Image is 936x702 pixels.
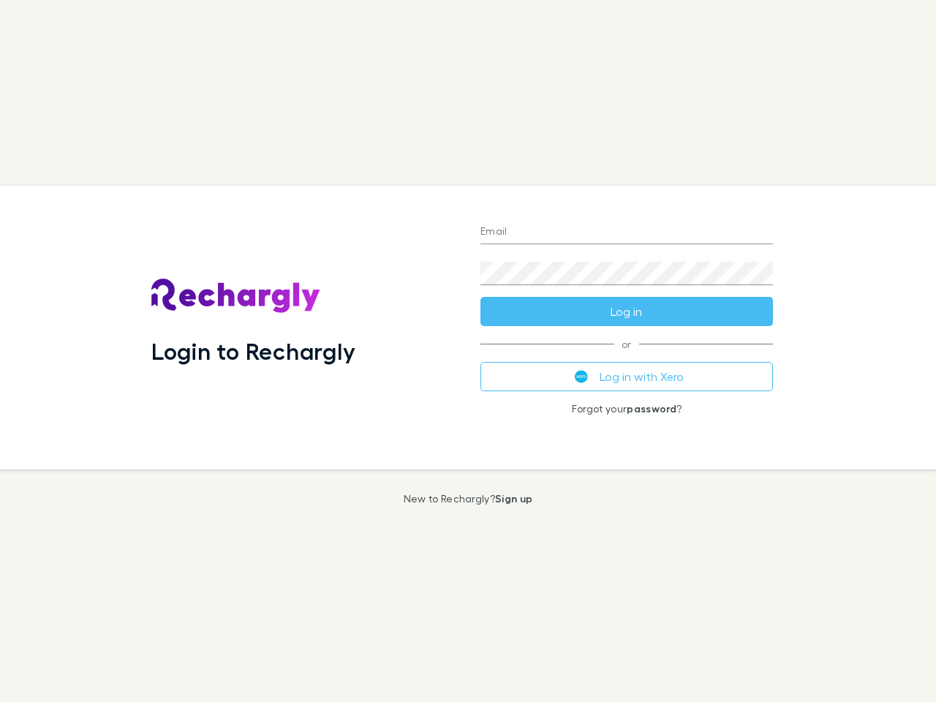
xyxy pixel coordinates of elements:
a: password [627,402,676,415]
a: Sign up [495,492,532,505]
h1: Login to Rechargly [151,337,355,365]
p: Forgot your ? [480,403,773,415]
img: Xero's logo [575,370,588,383]
p: New to Rechargly? [404,493,533,505]
img: Rechargly's Logo [151,279,321,314]
button: Log in [480,297,773,326]
button: Log in with Xero [480,362,773,391]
